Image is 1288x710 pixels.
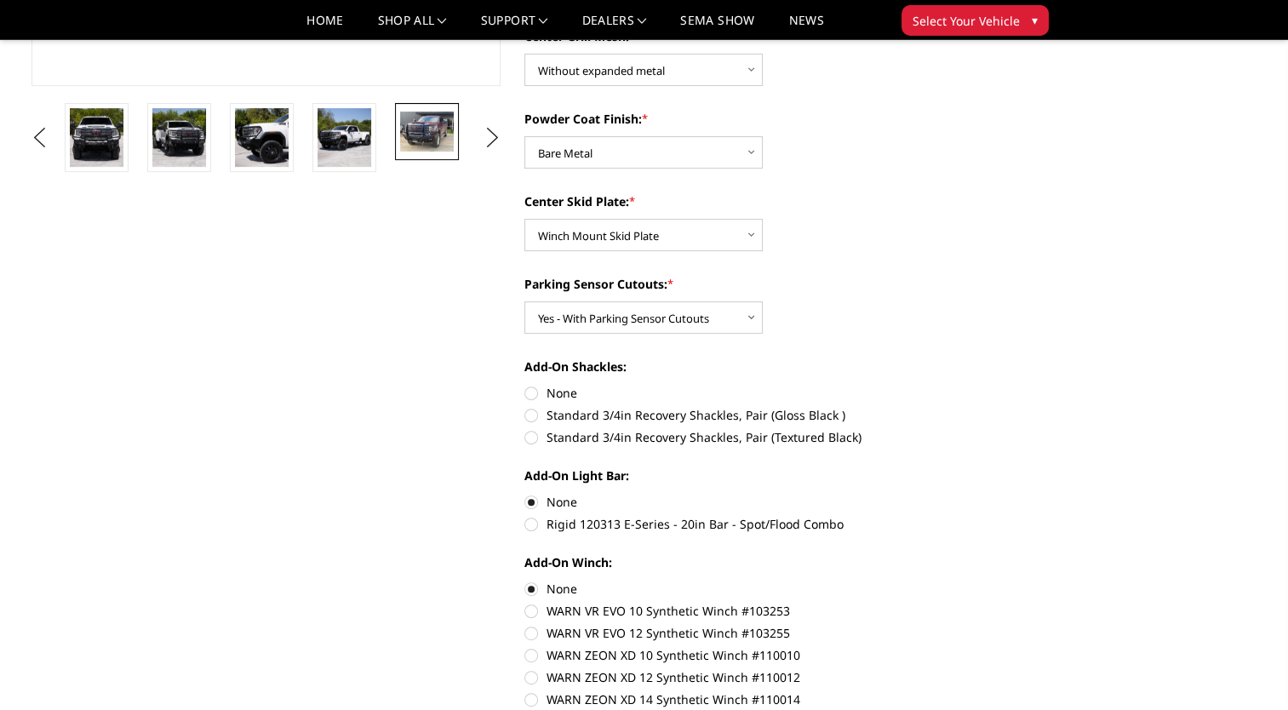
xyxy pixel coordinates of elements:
[524,602,994,620] label: WARN VR EVO 10 Synthetic Winch #103253
[524,668,994,686] label: WARN ZEON XD 12 Synthetic Winch #110012
[524,406,994,424] label: Standard 3/4in Recovery Shackles, Pair (Gloss Black )
[913,12,1020,30] span: Select Your Vehicle
[1032,11,1038,29] span: ▾
[524,690,994,708] label: WARN ZEON XD 14 Synthetic Winch #110014
[524,580,994,598] label: None
[524,110,994,128] label: Powder Coat Finish:
[1203,628,1288,710] iframe: Chat Widget
[680,14,754,39] a: SEMA Show
[902,5,1049,36] button: Select Your Vehicle
[318,108,371,167] img: 2020-2023 GMC 2500-3500 - T2 Series - Extreme Front Bumper (receiver or winch)
[582,14,647,39] a: Dealers
[27,125,53,151] button: Previous
[524,515,994,533] label: Rigid 120313 E-Series - 20in Bar - Spot/Flood Combo
[524,646,994,664] label: WARN ZEON XD 10 Synthetic Winch #110010
[524,553,994,571] label: Add-On Winch:
[152,108,206,167] img: 2020-2023 GMC 2500-3500 - T2 Series - Extreme Front Bumper (receiver or winch)
[235,108,289,167] img: 2020-2023 GMC 2500-3500 - T2 Series - Extreme Front Bumper (receiver or winch)
[524,275,994,293] label: Parking Sensor Cutouts:
[306,14,343,39] a: Home
[524,192,994,210] label: Center Skid Plate:
[481,14,548,39] a: Support
[524,428,994,446] label: Standard 3/4in Recovery Shackles, Pair (Textured Black)
[524,624,994,642] label: WARN VR EVO 12 Synthetic Winch #103255
[788,14,823,39] a: News
[524,384,994,402] label: None
[524,467,994,484] label: Add-On Light Bar:
[479,125,505,151] button: Next
[70,108,123,167] img: 2020-2023 GMC 2500-3500 - T2 Series - Extreme Front Bumper (receiver or winch)
[524,493,994,511] label: None
[524,358,994,375] label: Add-On Shackles:
[400,112,454,152] img: 2020-2023 GMC 2500-3500 - T2 Series - Extreme Front Bumper (receiver or winch)
[378,14,447,39] a: shop all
